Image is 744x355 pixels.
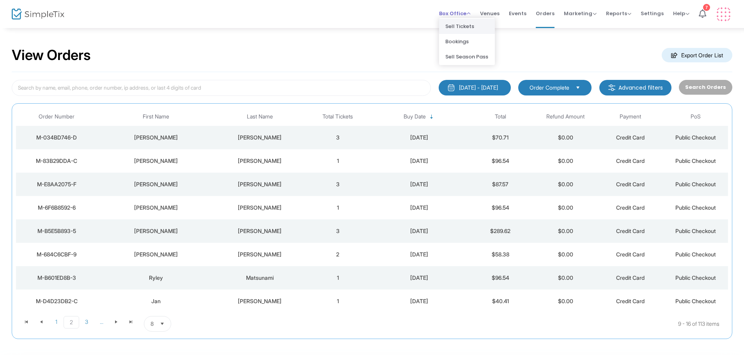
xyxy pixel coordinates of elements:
[18,227,95,235] div: M-B5E5B893-5
[616,228,645,234] span: Credit Card
[372,297,466,305] div: 8/14/2025
[468,219,533,243] td: $289.62
[468,149,533,173] td: $96.54
[675,134,716,141] span: Public Checkout
[99,297,212,305] div: Jan
[18,134,95,141] div: M-034BD746-D
[372,204,466,212] div: 8/15/2025
[572,83,583,92] button: Select
[249,316,719,332] kendo-pager-info: 9 - 16 of 113 items
[616,181,645,187] span: Credit Card
[439,19,495,34] li: Sell Tickets
[372,134,466,141] div: 8/15/2025
[305,219,370,243] td: 3
[157,316,168,331] button: Select
[616,157,645,164] span: Credit Card
[509,4,526,23] span: Events
[216,204,303,212] div: Hamilton
[19,316,34,328] span: Go to the first page
[305,126,370,149] td: 3
[620,113,641,120] span: Payment
[216,227,303,235] div: Heffernan
[143,113,169,120] span: First Name
[18,157,95,165] div: M-83B29DDA-C
[675,251,716,258] span: Public Checkout
[468,196,533,219] td: $96.54
[113,319,119,325] span: Go to the next page
[305,149,370,173] td: 1
[216,157,303,165] div: Koehn
[216,251,303,258] div: Clopton
[599,80,671,95] m-button: Advanced filters
[606,10,631,17] span: Reports
[439,49,495,64] li: Sell Season Pass
[128,319,134,325] span: Go to the last page
[216,180,303,188] div: Cronin
[616,274,645,281] span: Credit Card
[675,181,716,187] span: Public Checkout
[305,266,370,290] td: 1
[468,126,533,149] td: $70.71
[675,298,716,304] span: Public Checkout
[216,297,303,305] div: Anderson
[480,4,500,23] span: Venues
[662,48,732,62] m-button: Export Order List
[616,134,645,141] span: Credit Card
[38,319,44,325] span: Go to the previous page
[247,113,273,120] span: Last Name
[23,319,30,325] span: Go to the first page
[675,204,716,211] span: Public Checkout
[12,80,431,96] input: Search by name, email, phone, order number, ip address, or last 4 digits of card
[641,4,664,23] span: Settings
[18,297,95,305] div: M-D4D23DB2-C
[468,108,533,126] th: Total
[429,114,435,120] span: Sortable
[703,4,710,11] div: 7
[675,228,716,234] span: Public Checkout
[536,4,554,23] span: Orders
[99,227,212,235] div: Sean
[459,84,498,92] div: [DATE] - [DATE]
[533,108,598,126] th: Refund Amount
[533,243,598,266] td: $0.00
[99,204,212,212] div: Jesse
[673,10,689,17] span: Help
[439,34,495,49] li: Bookings
[372,274,466,282] div: 8/14/2025
[616,251,645,258] span: Credit Card
[439,80,511,95] button: [DATE] - [DATE]
[468,243,533,266] td: $58.38
[12,47,91,64] h2: View Orders
[124,316,138,328] span: Go to the last page
[216,274,303,282] div: Matsunami
[372,180,466,188] div: 8/15/2025
[533,266,598,290] td: $0.00
[691,113,701,120] span: PoS
[675,274,716,281] span: Public Checkout
[530,84,569,92] span: Order Complete
[305,243,370,266] td: 2
[305,173,370,196] td: 3
[305,196,370,219] td: 1
[468,290,533,313] td: $40.41
[64,316,79,329] span: Page 2
[39,113,74,120] span: Order Number
[18,204,95,212] div: M-6F6B8592-6
[404,113,426,120] span: Buy Date
[608,84,616,92] img: filter
[216,134,303,141] div: Nilius
[34,316,49,328] span: Go to the previous page
[564,10,597,17] span: Marketing
[468,266,533,290] td: $96.54
[372,251,466,258] div: 8/15/2025
[533,219,598,243] td: $0.00
[616,298,645,304] span: Credit Card
[447,84,455,92] img: monthly
[79,316,94,328] span: Page 3
[533,290,598,313] td: $0.00
[99,180,212,188] div: Shawn
[675,157,716,164] span: Public Checkout
[99,274,212,282] div: Ryley
[305,290,370,313] td: 1
[533,173,598,196] td: $0.00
